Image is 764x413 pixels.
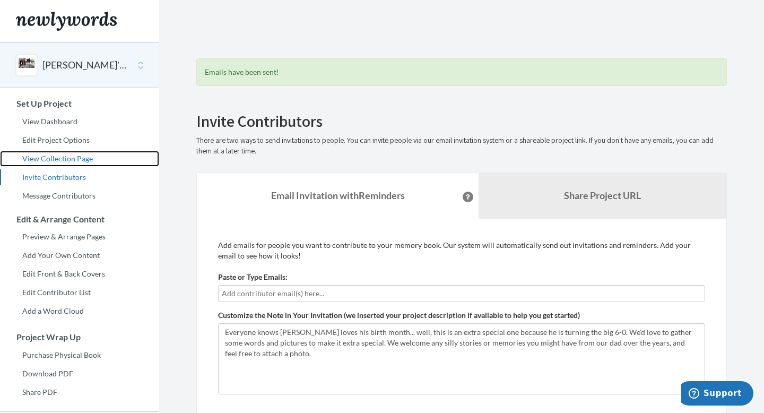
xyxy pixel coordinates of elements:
label: Paste or Type Emails: [218,272,288,282]
label: Customize the Note in Your Invitation (we inserted your project description if available to help ... [218,310,580,321]
h3: Project Wrap Up [1,332,159,342]
img: Newlywords logo [16,12,117,31]
b: Share Project URL [564,190,641,201]
iframe: Opens a widget where you can chat to one of our agents [681,381,753,408]
textarea: Everyone knows [PERSON_NAME] loves his birth month... well, this is an extra special one because ... [218,323,705,394]
p: Add emails for people you want to contribute to your memory book. Our system will automatically s... [218,240,705,261]
button: [PERSON_NAME]'s 60th! [42,58,128,72]
div: Emails have been sent! [196,58,727,86]
p: There are two ways to send invitations to people. You can invite people via our email invitation ... [196,135,727,157]
h2: Invite Contributors [196,113,727,130]
input: Add contributor email(s) here... [222,288,701,299]
h3: Set Up Project [1,99,159,108]
h3: Edit & Arrange Content [1,214,159,224]
strong: Email Invitation with Reminders [271,190,405,201]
